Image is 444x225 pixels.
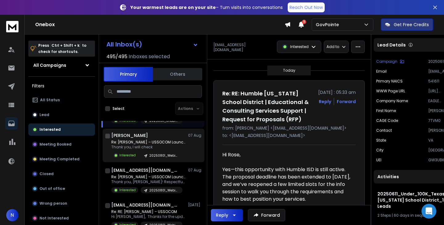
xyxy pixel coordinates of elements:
[111,167,179,173] h1: [EMAIL_ADDRESS][DOMAIN_NAME]
[377,213,391,218] span: 2 Steps
[248,209,285,221] button: Forward
[153,67,202,81] button: Others
[376,98,408,103] p: Company Name
[28,109,95,121] button: Lead
[111,145,185,150] p: Thank you, I will check
[104,67,153,82] button: Primary
[376,118,398,123] p: CAGE Code
[302,20,306,24] span: 5
[39,186,65,191] p: Out of office
[376,89,405,94] p: WWW Page URL
[33,62,66,68] h1: All Campaigns
[337,98,356,105] div: Forward
[394,22,429,28] p: Get Free Credits
[28,94,95,106] button: All Status
[39,201,67,206] p: Wrong person
[6,209,18,221] button: N
[376,79,403,84] p: Primary NAICS
[28,183,95,195] button: Out of office
[327,44,339,49] p: Add to
[421,204,436,219] div: Open Intercom Messenger
[111,209,185,214] p: Re: RE: [PERSON_NAME] – USSOCOM
[288,2,325,12] a: Reach Out Now
[51,42,80,49] span: Ctrl + Shift + k
[130,4,216,10] strong: Your warmest leads are on your site
[149,188,179,193] p: 20250801_Webinar(0805-0807)-SOFGSD + GovCon 2.0
[39,216,69,221] p: Not Interested
[28,59,95,71] button: All Campaigns
[188,168,202,173] p: 07 Aug
[222,125,356,131] p: from: [PERSON_NAME] <[EMAIL_ADDRESS][DOMAIN_NAME]>
[28,123,95,136] button: Interested
[39,171,54,176] p: Closed
[381,18,433,31] button: Get Free Credits
[38,42,86,55] p: Press to check for shortcuts.
[119,153,136,158] p: Interested
[28,153,95,165] button: Meeting Completed
[129,53,170,60] h3: Inboxes selected
[6,21,18,32] img: logo
[39,157,80,162] p: Meeting Completed
[376,148,384,153] p: City
[211,209,243,221] button: Reply
[213,42,273,52] p: [EMAIL_ADDRESS][DOMAIN_NAME]
[316,22,341,28] p: GovPointe
[149,119,179,123] p: 20250611_Under_100K_TexasCampaign_Humble [US_STATE] School District_18K Leads
[376,128,392,133] p: Contact
[39,127,61,132] p: Interested
[111,140,185,145] p: Re: [PERSON_NAME] – USSOCOM Launches
[318,89,356,95] p: [DATE] : 05:33 am
[377,42,406,48] p: Lead Details
[111,175,185,179] p: Re: [PERSON_NAME] – USSOCOM Launches
[28,138,95,151] button: Meeting Booked
[111,179,185,184] p: Thank you, [PERSON_NAME]! Respectfully, [PERSON_NAME]
[28,168,95,180] button: Closed
[101,38,203,50] button: All Inbox(s)
[376,69,387,74] p: Email
[111,214,185,219] p: Hi [PERSON_NAME], Thanks for the update—and
[376,158,381,163] p: UEI
[188,133,202,138] p: 07 Aug
[113,106,125,111] label: Select
[222,151,351,218] div: Hi Rose, Yes—this opportunity with Humble ISD is still active. The proposal deadline has been ext...
[283,68,295,73] p: Today
[40,98,60,102] p: All Status
[376,59,397,64] p: Campaign
[149,153,179,158] p: 20250801_Webinar(0805-0807)-SOFGSD + GovCon 2.0
[222,132,356,139] p: to: <[EMAIL_ADDRESS][DOMAIN_NAME]>
[28,197,95,210] button: Wrong person
[130,4,283,10] p: – Turn visits into conversations
[119,188,136,192] p: Interested
[394,213,434,218] span: 60 days in sequence
[290,4,323,10] p: Reach Out Now
[111,202,179,208] h1: [EMAIL_ADDRESS][DOMAIN_NAME]
[216,212,228,218] div: Reply
[376,59,404,64] button: Campaign
[319,98,331,105] button: Reply
[106,41,142,47] h1: All Inbox(s)
[290,44,309,49] p: Interested
[39,112,49,117] p: Lead
[28,82,95,90] h3: Filters
[188,203,202,207] p: [DATE]
[106,53,127,60] span: 495 / 495
[111,132,148,139] h1: [PERSON_NAME]
[35,21,285,28] h1: Onebox
[39,142,72,147] p: Meeting Booked
[376,138,386,143] p: State
[28,212,95,224] button: Not Interested
[222,89,314,124] h1: Re: RE: Humble [US_STATE] School District | Educational & Consulting Services Support | Request f...
[376,108,396,113] p: First Name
